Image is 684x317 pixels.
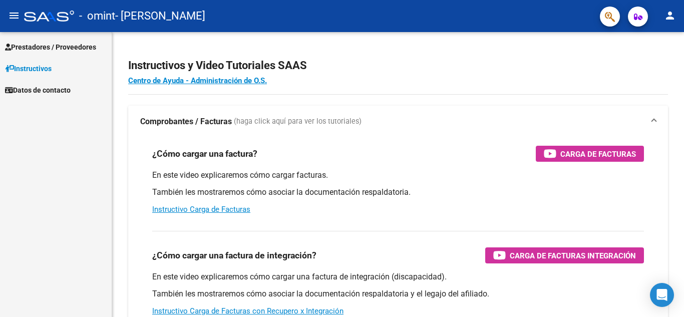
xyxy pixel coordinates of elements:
h3: ¿Cómo cargar una factura de integración? [152,248,316,262]
mat-icon: menu [8,10,20,22]
span: Instructivos [5,63,52,74]
span: Prestadores / Proveedores [5,42,96,53]
p: En este video explicaremos cómo cargar facturas. [152,170,644,181]
span: - omint [79,5,115,27]
div: Open Intercom Messenger [650,283,674,307]
p: También les mostraremos cómo asociar la documentación respaldatoria. [152,187,644,198]
a: Instructivo Carga de Facturas [152,205,250,214]
mat-icon: person [664,10,676,22]
p: En este video explicaremos cómo cargar una factura de integración (discapacidad). [152,271,644,282]
span: - [PERSON_NAME] [115,5,205,27]
span: Carga de Facturas Integración [510,249,636,262]
strong: Comprobantes / Facturas [140,116,232,127]
mat-expansion-panel-header: Comprobantes / Facturas (haga click aquí para ver los tutoriales) [128,106,668,138]
button: Carga de Facturas Integración [485,247,644,263]
span: Carga de Facturas [560,148,636,160]
h3: ¿Cómo cargar una factura? [152,147,257,161]
p: También les mostraremos cómo asociar la documentación respaldatoria y el legajo del afiliado. [152,288,644,299]
a: Centro de Ayuda - Administración de O.S. [128,76,267,85]
span: Datos de contacto [5,85,71,96]
h2: Instructivos y Video Tutoriales SAAS [128,56,668,75]
a: Instructivo Carga de Facturas con Recupero x Integración [152,306,344,315]
button: Carga de Facturas [536,146,644,162]
span: (haga click aquí para ver los tutoriales) [234,116,362,127]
